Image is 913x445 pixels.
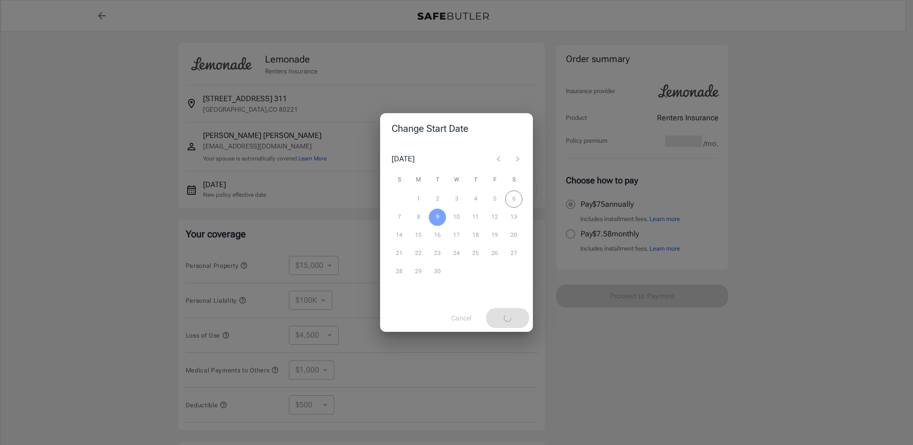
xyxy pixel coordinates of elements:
span: Monday [410,170,427,190]
div: [DATE] [392,153,414,165]
span: Sunday [391,170,408,190]
span: Wednesday [448,170,465,190]
span: Friday [486,170,503,190]
span: Saturday [505,170,522,190]
span: Thursday [467,170,484,190]
h2: Change Start Date [380,113,533,144]
span: Tuesday [429,170,446,190]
